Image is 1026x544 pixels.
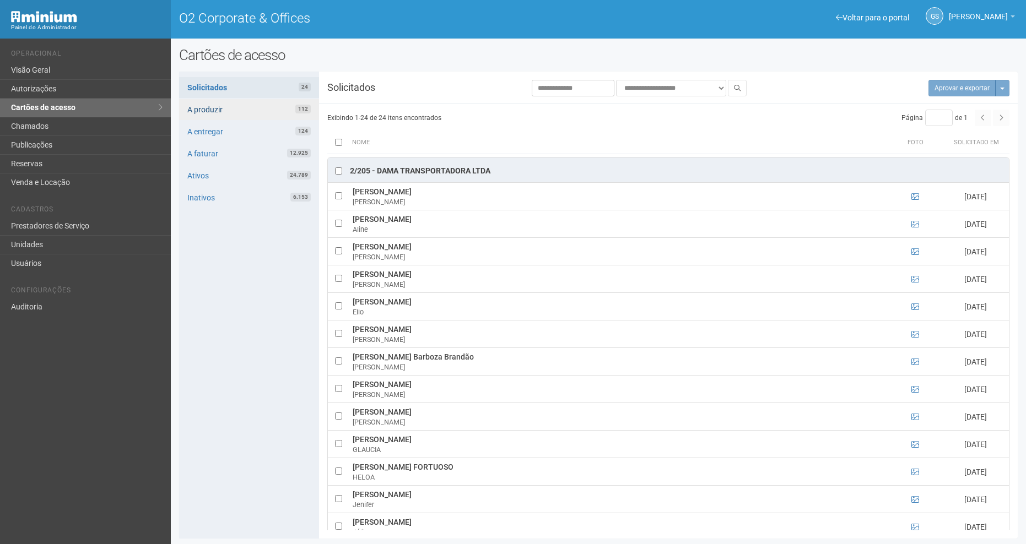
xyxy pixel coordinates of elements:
[290,193,311,202] span: 6.153
[353,362,885,372] div: [PERSON_NAME]
[11,23,163,32] div: Painel do Administrador
[888,132,943,154] th: Foto
[911,412,919,421] a: Ver foto
[349,132,888,154] th: Nome
[964,412,987,421] span: [DATE]
[179,121,319,142] a: A entregar124
[901,114,968,122] span: Página de 1
[911,247,919,256] a: Ver foto
[287,171,311,179] span: 24.789
[353,500,885,510] div: Jenifer
[911,523,919,531] a: Ver foto
[911,302,919,311] a: Ver foto
[295,127,311,135] span: 124
[911,385,919,394] a: Ver foto
[964,523,987,531] span: [DATE]
[350,293,888,320] td: [PERSON_NAME]
[926,7,943,25] a: GS
[353,335,885,345] div: [PERSON_NAME]
[179,187,319,208] a: Inativos6.153
[353,225,885,235] div: Aline
[964,440,987,449] span: [DATE]
[179,143,319,164] a: A faturar12.925
[319,83,435,93] h3: Solicitados
[353,197,885,207] div: [PERSON_NAME]
[964,192,987,201] span: [DATE]
[964,220,987,229] span: [DATE]
[353,472,885,482] div: HELOA
[179,165,319,186] a: Ativos24.789
[11,50,163,61] li: Operacional
[964,385,987,394] span: [DATE]
[350,210,888,238] td: [PERSON_NAME]
[911,467,919,476] a: Ver foto
[911,220,919,229] a: Ver foto
[954,139,999,146] span: Solicitado em
[836,13,909,22] a: Voltar para o portal
[964,330,987,339] span: [DATE]
[964,247,987,256] span: [DATE]
[327,114,441,122] span: Exibindo 1-24 de 24 itens encontrados
[964,467,987,476] span: [DATE]
[179,77,319,98] a: Solicitados24
[179,11,590,25] h1: O2 Corporate & Offices
[353,280,885,290] div: [PERSON_NAME]
[299,83,311,91] span: 24
[350,183,888,210] td: [PERSON_NAME]
[949,14,1015,23] a: [PERSON_NAME]
[295,105,311,113] span: 112
[911,192,919,201] a: Ver foto
[350,431,888,458] td: [PERSON_NAME]
[353,445,885,455] div: GLAUCIA
[964,495,987,504] span: [DATE]
[350,238,888,265] td: [PERSON_NAME]
[350,513,888,541] td: [PERSON_NAME]
[353,307,885,317] div: Elio
[353,252,885,262] div: [PERSON_NAME]
[179,47,1018,63] h2: Cartões de acesso
[11,11,77,23] img: Minium
[911,275,919,284] a: Ver foto
[964,275,987,284] span: [DATE]
[11,205,163,217] li: Cadastros
[353,417,885,427] div: [PERSON_NAME]
[179,99,319,120] a: A produzir112
[911,440,919,449] a: Ver foto
[964,357,987,366] span: [DATE]
[964,302,987,311] span: [DATE]
[11,286,163,298] li: Configurações
[911,330,919,339] a: Ver foto
[350,403,888,431] td: [PERSON_NAME]
[353,390,885,400] div: [PERSON_NAME]
[350,376,888,403] td: [PERSON_NAME]
[911,495,919,504] a: Ver foto
[911,357,919,366] a: Ver foto
[350,458,888,486] td: [PERSON_NAME] FORTUOSO
[350,348,888,376] td: [PERSON_NAME] Barboza Brandão
[350,486,888,513] td: [PERSON_NAME]
[287,149,311,157] span: 12.925
[350,166,490,177] div: 2/205 - DAMA TRANSPORTADORA LTDA
[350,265,888,293] td: [PERSON_NAME]
[353,527,885,537] div: Júlia
[350,320,888,348] td: [PERSON_NAME]
[949,2,1008,21] span: Gabriela Souza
